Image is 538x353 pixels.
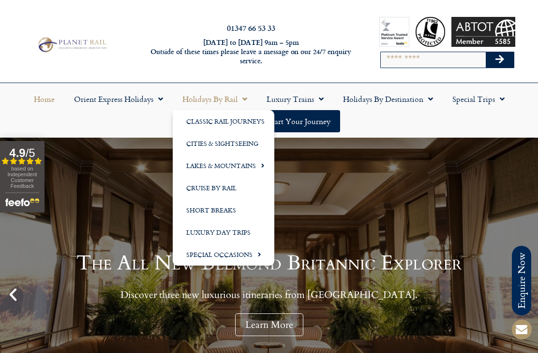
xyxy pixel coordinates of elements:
[173,110,274,132] a: Classic Rail Journeys
[173,155,274,177] a: Lakes & Mountains
[35,36,108,54] img: Planet Rail Train Holidays Logo
[443,88,514,110] a: Special Trips
[173,88,257,110] a: Holidays by Rail
[173,177,274,199] a: Cruise by Rail
[227,22,275,33] a: 01347 66 53 33
[5,286,21,303] div: Previous slide
[173,110,274,266] ul: Holidays by Rail
[64,88,173,110] a: Orient Express Holidays
[173,132,274,155] a: Cities & Sightseeing
[173,221,274,243] a: Luxury Day Trips
[173,243,274,266] a: Special Occasions
[235,313,303,336] div: Learn More
[259,110,340,132] a: Start your Journey
[5,88,533,132] nav: Menu
[76,289,462,301] p: Discover three new luxurious itineraries from [GEOGRAPHIC_DATA].
[146,38,357,65] h6: [DATE] to [DATE] 9am – 5pm Outside of these times please leave a message on our 24/7 enquiry serv...
[333,88,443,110] a: Holidays by Destination
[173,199,274,221] a: Short Breaks
[257,88,333,110] a: Luxury Trains
[24,88,64,110] a: Home
[486,52,514,68] button: Search
[76,253,462,273] h1: The All New Belmond Britannic Explorer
